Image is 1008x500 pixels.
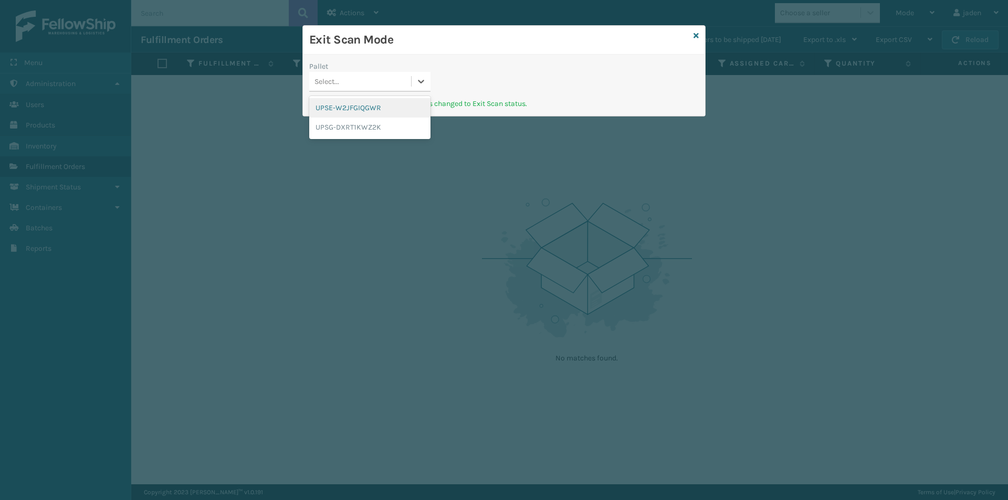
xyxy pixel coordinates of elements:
label: Pallet [309,61,328,72]
p: Pallet scanned and Fulfillment Orders changed to Exit Scan status. [309,98,699,109]
h3: Exit Scan Mode [309,32,689,48]
div: UPSG-DXRT1KWZ2K [309,118,430,137]
div: Select... [314,76,339,87]
div: UPSE-W2JFGIQGWR [309,98,430,118]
